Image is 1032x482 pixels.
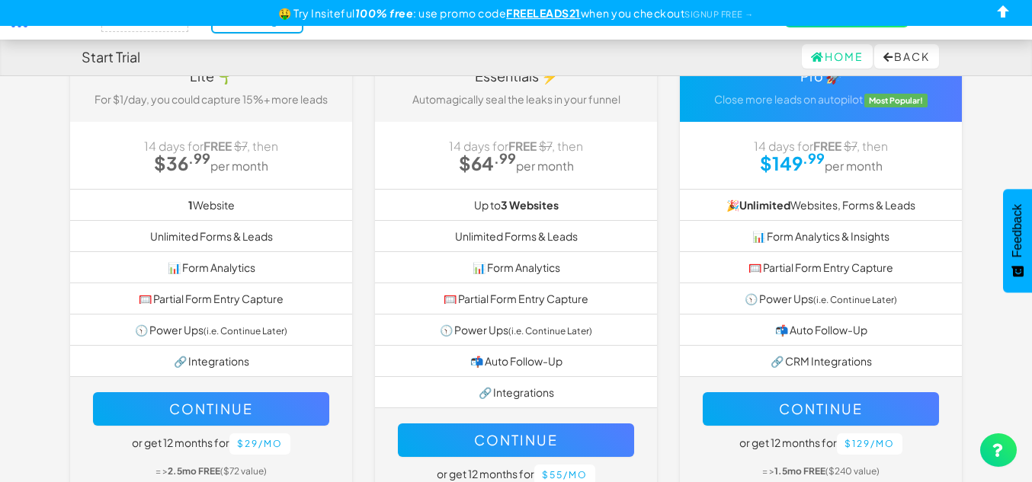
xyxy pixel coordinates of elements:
a: Home [802,44,873,69]
b: 100% free [355,6,414,20]
p: For $1/day, you could capture 15%+ more leads [82,91,341,107]
p: Automagically seal the leaks in your funnel [386,91,646,107]
small: = > ($240 value) [762,465,880,477]
b: 2.5mo FREE [168,465,220,477]
li: 📬 Auto Follow-Up [680,314,962,346]
b: 1.5mo FREE [774,465,825,477]
li: 🥅 Partial Form Entry Capture [375,282,657,314]
li: 🥅 Partial Form Entry Capture [680,251,962,283]
li: Unlimited Forms & Leads [375,220,657,252]
li: 📬 Auto Follow-Up [375,345,657,377]
button: Continue [398,423,634,457]
button: $129/mo [837,433,902,455]
button: Back [874,44,939,69]
strong: Unlimited [739,198,790,212]
li: Up to [375,189,657,221]
small: per month [825,158,883,173]
small: per month [210,158,268,173]
li: 🔗 Integrations [70,345,352,377]
small: (i.e. Continue Later) [508,325,592,337]
h4: Start Trial [82,49,140,65]
strong: FREE [813,139,841,153]
strike: $7 [234,139,247,153]
sup: .99 [494,149,516,167]
small: (i.e. Continue Later) [204,325,287,337]
strong: $36 [154,152,210,174]
h4: Pro 🚀 [691,69,950,84]
button: $29/mo [229,433,290,455]
strike: $7 [844,139,857,153]
li: 🥅 Partial Form Entry Capture [70,282,352,314]
h4: Lite 🌱 [82,69,341,84]
li: 🕥 Power Ups [375,314,657,346]
span: Most Popular! [864,94,928,107]
button: Feedback - Show survey [1003,189,1032,292]
sup: .99 [188,149,210,167]
span: 14 days for , then [754,139,888,153]
h4: Essentials ⚡ [386,69,646,84]
small: = > ($72 value) [155,465,267,477]
li: Website [70,189,352,221]
span: Feedback [1011,204,1024,257]
h5: or get 12 months for [703,433,939,455]
strong: $149 [760,152,825,174]
span: Close more leads on autopilot [714,92,863,106]
li: Unlimited Forms & Leads [70,220,352,252]
li: 🎉 Websites, Forms & Leads [680,189,962,221]
li: 📊 Form Analytics & Insights [680,220,962,252]
b: 3 Websites [501,198,559,212]
strike: $7 [539,139,552,153]
strong: FREE [204,139,232,153]
strong: FREE [508,139,537,153]
u: FREELEADS21 [506,6,581,20]
button: Continue [93,392,329,426]
a: SIGNUP FREE → [684,9,754,19]
button: Continue [703,392,939,426]
small: per month [516,158,574,173]
li: 📊 Form Analytics [70,251,352,283]
li: 🕥 Power Ups [680,282,962,314]
li: 🔗 Integrations [375,376,657,408]
li: 🔗 CRM Integrations [680,345,962,377]
b: 1 [188,198,193,212]
h5: or get 12 months for [93,433,329,455]
span: 14 days for , then [144,139,278,153]
li: 🕥 Power Ups [70,314,352,346]
span: 14 days for , then [449,139,583,153]
strong: $64 [459,152,516,174]
sup: .99 [803,149,825,167]
li: 📊 Form Analytics [375,251,657,283]
small: (i.e. Continue Later) [813,294,897,305]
